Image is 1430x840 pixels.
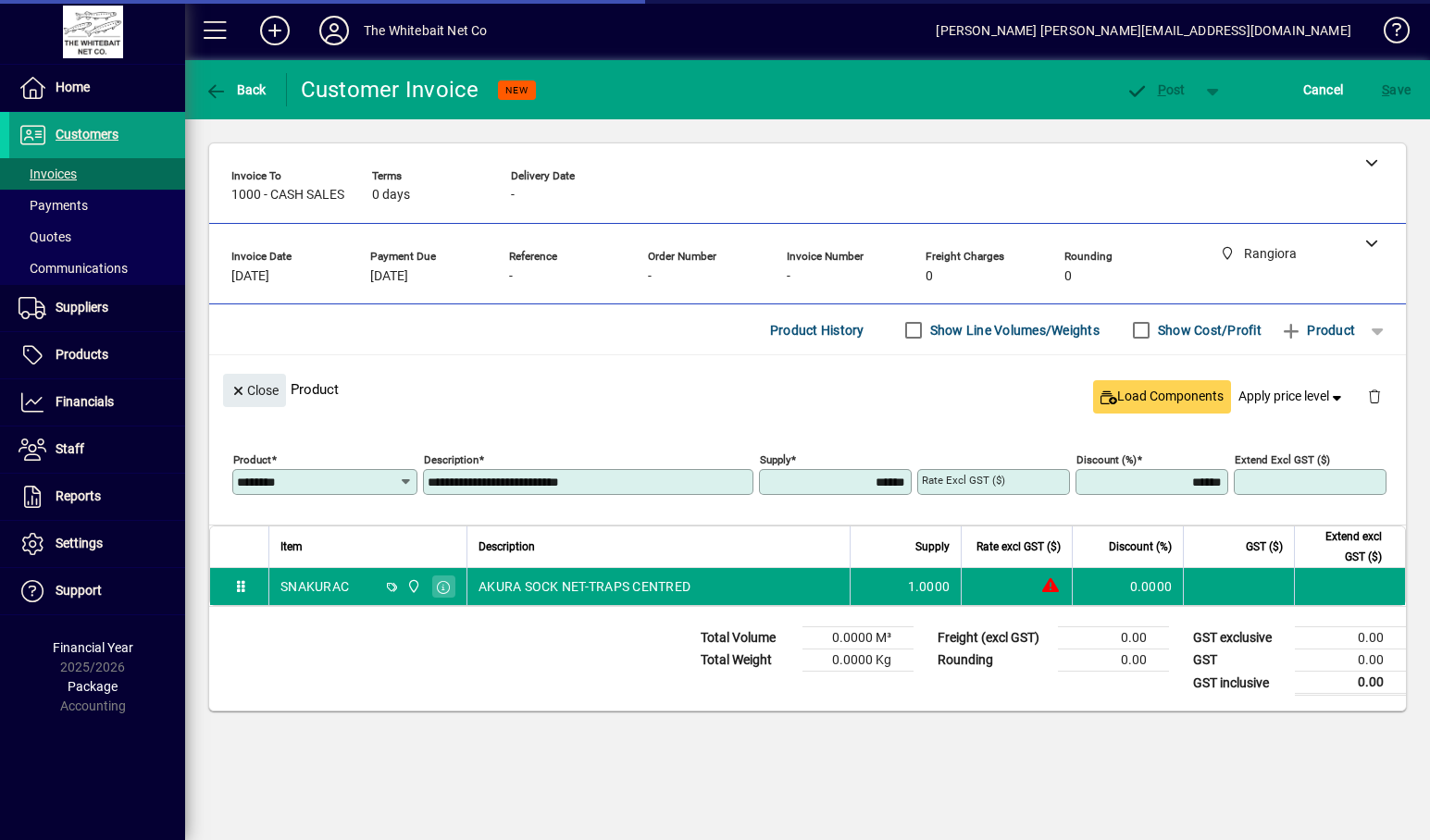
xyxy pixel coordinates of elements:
[56,536,103,550] span: Settings
[1382,75,1411,105] span: ave
[1306,526,1382,567] span: Extend excl GST ($)
[1352,388,1397,404] app-page-header-button: Delete
[200,73,271,106] button: Back
[1295,627,1406,649] td: 0.00
[1058,627,1169,649] td: 0.00
[1125,82,1186,97] span: ost
[509,269,513,284] span: -
[56,583,102,598] span: Support
[1303,75,1344,105] span: Cancel
[230,376,279,406] span: Close
[1271,314,1364,347] button: Product
[691,627,802,649] td: Total Volume
[1246,537,1283,557] span: GST ($)
[1184,672,1295,695] td: GST inclusive
[787,269,790,284] span: -
[1238,387,1346,406] span: Apply price level
[1235,453,1330,466] mat-label: Extend excl GST ($)
[1109,537,1172,557] span: Discount (%)
[1158,82,1166,97] span: P
[1231,380,1353,414] button: Apply price level
[1154,321,1262,340] label: Show Cost/Profit
[1058,649,1169,672] td: 0.00
[1377,73,1415,106] button: Save
[760,453,790,466] mat-label: Supply
[9,285,185,331] a: Suppliers
[68,679,118,694] span: Package
[479,577,690,596] span: AKURA SOCK NET-TRAPS CENTRED
[1093,380,1231,414] button: Load Components
[19,198,88,213] span: Payments
[926,321,1100,340] label: Show Line Volumes/Weights
[402,576,423,597] span: Rangiora
[205,82,267,97] span: Back
[218,381,291,398] app-page-header-button: Close
[56,441,84,456] span: Staff
[1184,627,1295,649] td: GST exclusive
[1382,82,1389,97] span: S
[231,269,269,284] span: [DATE]
[1100,387,1224,406] span: Load Components
[280,537,303,557] span: Item
[372,188,410,203] span: 0 days
[9,158,185,190] a: Invoices
[280,577,349,596] div: SNAKURAC
[1299,73,1349,106] button: Cancel
[936,16,1351,45] div: [PERSON_NAME] [PERSON_NAME][EMAIL_ADDRESS][DOMAIN_NAME]
[19,167,77,181] span: Invoices
[928,649,1058,672] td: Rounding
[926,269,933,284] span: 0
[424,453,479,466] mat-label: Description
[1295,649,1406,672] td: 0.00
[223,374,286,407] button: Close
[19,261,128,276] span: Communications
[56,347,108,362] span: Products
[209,355,1406,423] div: Product
[9,332,185,378] a: Products
[9,221,185,253] a: Quotes
[233,453,271,466] mat-label: Product
[301,75,479,105] div: Customer Invoice
[691,649,802,672] td: Total Weight
[305,14,364,47] button: Profile
[9,190,185,221] a: Payments
[922,474,1005,487] mat-label: Rate excl GST ($)
[231,188,344,203] span: 1000 - CASH SALES
[370,269,408,284] span: [DATE]
[1076,453,1137,466] mat-label: Discount (%)
[9,253,185,284] a: Communications
[915,537,950,557] span: Supply
[1184,649,1295,672] td: GST
[802,649,914,672] td: 0.0000 Kg
[1072,568,1183,605] td: 0.0000
[908,577,951,596] span: 1.0000
[511,188,515,203] span: -
[185,73,287,106] app-page-header-button: Back
[56,488,101,503] span: Reports
[9,568,185,614] a: Support
[802,627,914,649] td: 0.0000 M³
[1064,269,1072,284] span: 0
[1116,73,1195,106] button: Post
[56,300,108,315] span: Suppliers
[53,640,133,655] span: Financial Year
[56,394,114,409] span: Financials
[9,521,185,567] a: Settings
[1280,315,1355,345] span: Product
[1370,4,1407,64] a: Knowledge Base
[245,14,305,47] button: Add
[479,537,535,557] span: Description
[1295,672,1406,695] td: 0.00
[770,315,864,345] span: Product History
[928,627,1058,649] td: Freight (excl GST)
[9,426,185,473] a: Staff
[56,80,90,94] span: Home
[19,229,71,244] span: Quotes
[364,16,488,45] div: The Whitebait Net Co
[763,314,872,347] button: Product History
[56,127,118,142] span: Customers
[9,474,185,520] a: Reports
[9,379,185,426] a: Financials
[1352,374,1397,418] button: Delete
[505,84,528,96] span: NEW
